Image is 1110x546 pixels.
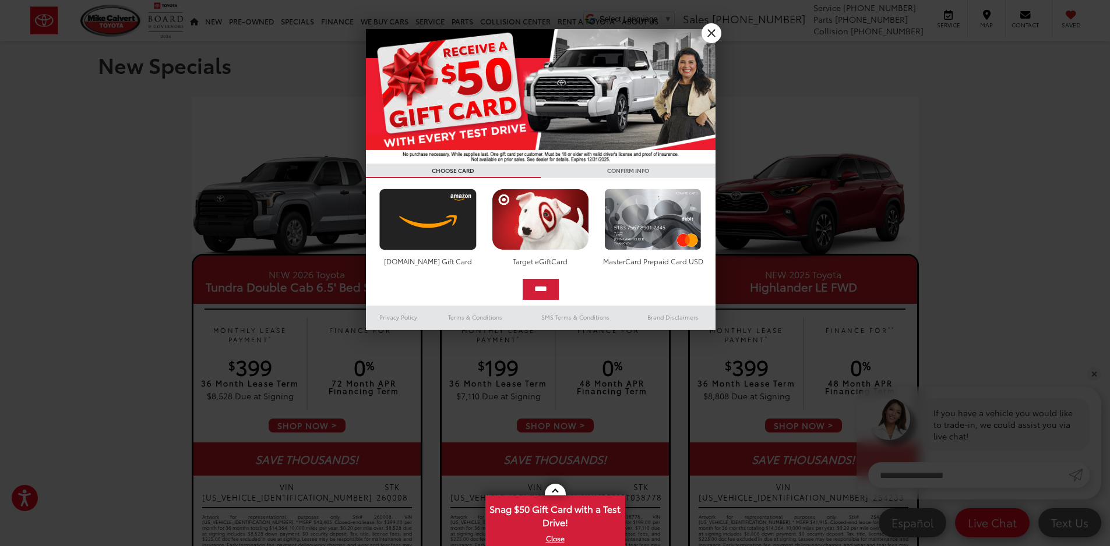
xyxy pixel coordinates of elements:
div: Target eGiftCard [489,256,592,266]
a: SMS Terms & Conditions [520,310,630,324]
img: amazoncard.png [376,189,480,250]
h3: CHOOSE CARD [366,164,541,178]
span: Snag $50 Gift Card with a Test Drive! [487,497,624,532]
div: MasterCard Prepaid Card USD [601,256,704,266]
img: targetcard.png [489,189,592,250]
h3: CONFIRM INFO [541,164,716,178]
div: [DOMAIN_NAME] Gift Card [376,256,480,266]
a: Brand Disclaimers [630,310,716,324]
a: Privacy Policy [366,310,431,324]
img: 55838_top_625864.jpg [366,29,716,164]
a: Terms & Conditions [431,310,520,324]
img: mastercard.png [601,189,704,250]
